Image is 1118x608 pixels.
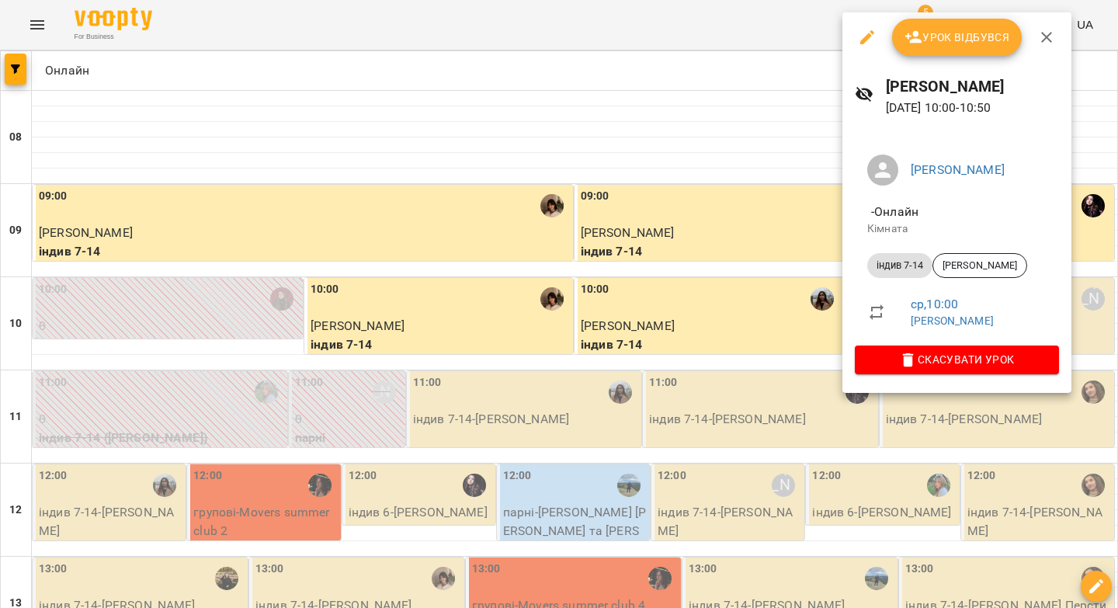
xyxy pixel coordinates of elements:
[932,253,1027,278] div: [PERSON_NAME]
[867,259,932,273] span: індив 7-14
[911,314,994,327] a: [PERSON_NAME]
[911,297,958,311] a: ср , 10:00
[867,221,1047,237] p: Кімната
[855,346,1059,373] button: Скасувати Урок
[892,19,1023,56] button: Урок відбувся
[886,75,1059,99] h6: [PERSON_NAME]
[933,259,1026,273] span: [PERSON_NAME]
[904,28,1010,47] span: Урок відбувся
[867,350,1047,369] span: Скасувати Урок
[867,204,922,219] span: - Онлайн
[886,99,1059,117] p: [DATE] 10:00 - 10:50
[911,162,1005,177] a: [PERSON_NAME]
